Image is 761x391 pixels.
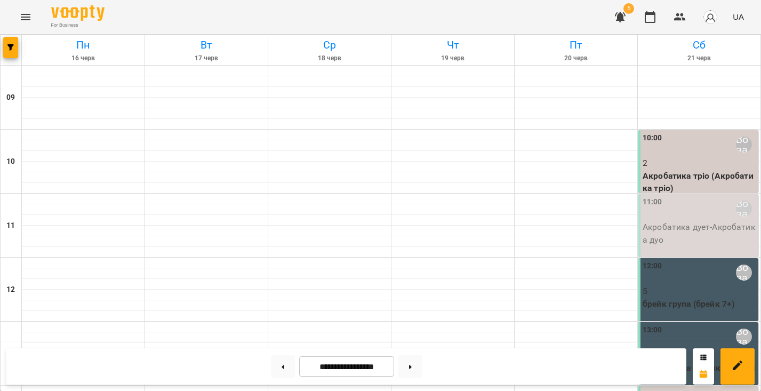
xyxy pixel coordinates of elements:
[703,10,718,25] img: avatar_s.png
[13,4,38,30] button: Menu
[6,92,15,103] h6: 09
[6,220,15,232] h6: 11
[6,156,15,167] h6: 10
[643,298,756,310] p: брейк група (брейк 7+)
[23,37,143,53] h6: Пн
[393,37,512,53] h6: Чт
[643,157,756,170] p: 2
[643,324,662,336] label: 13:00
[728,7,748,27] button: UA
[147,37,266,53] h6: Вт
[393,53,512,63] h6: 19 черв
[639,53,759,63] h6: 21 черв
[23,53,143,63] h6: 16 черв
[736,265,752,281] div: Вова
[643,132,662,144] label: 10:00
[516,53,636,63] h6: 20 черв
[639,37,759,53] h6: Сб
[643,196,662,208] label: 11:00
[623,3,634,14] span: 5
[733,11,744,22] span: UA
[51,5,105,21] img: Voopty Logo
[270,37,389,53] h6: Ср
[51,22,105,29] span: For Business
[643,285,756,298] p: 5
[736,329,752,345] div: Вова
[147,53,266,63] h6: 17 черв
[643,260,662,272] label: 12:00
[270,53,389,63] h6: 18 черв
[6,284,15,296] h6: 12
[643,170,756,195] p: Акробатика тріо (Акробатика тріо)
[516,37,636,53] h6: Пт
[736,201,752,217] div: Вова
[643,221,756,246] p: Акробатика дует - Акробатика дуо
[736,137,752,153] div: Вова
